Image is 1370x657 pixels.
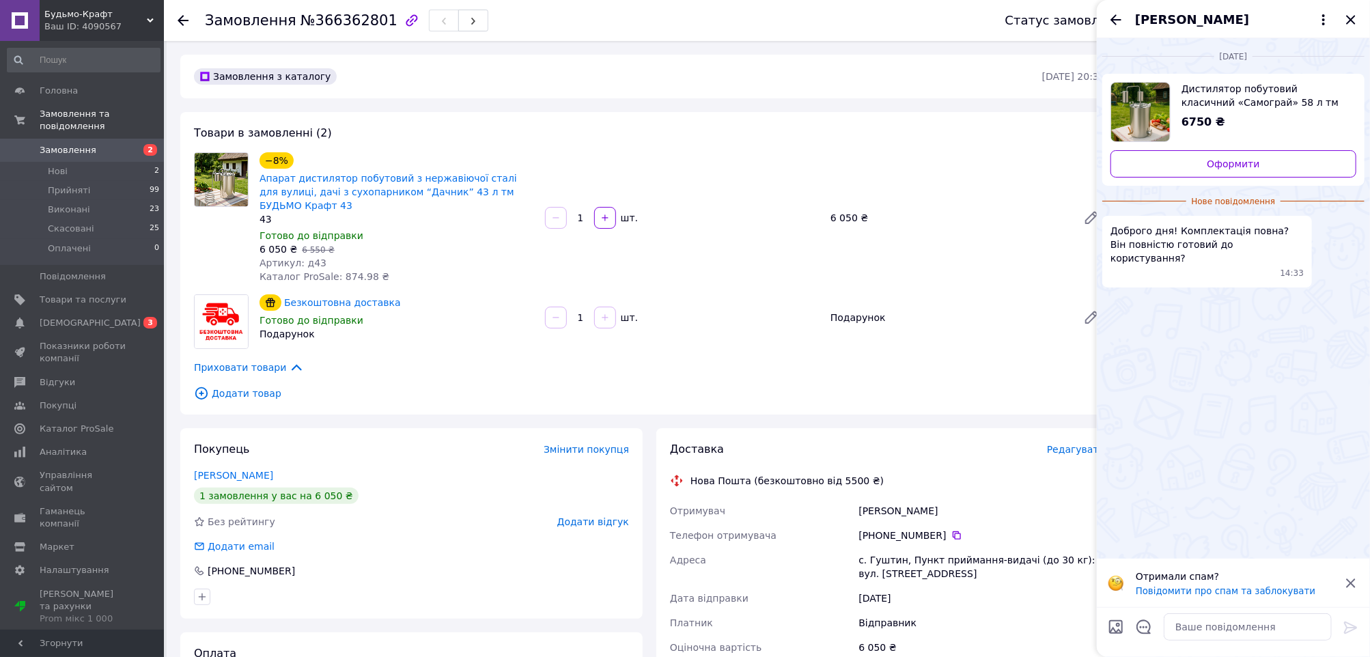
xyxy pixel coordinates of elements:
span: Доброго дня! Комплектація повна? Він повністю готовий до користування? [1110,224,1304,265]
span: 6 550 ₴ [302,245,334,255]
a: Редагувати [1078,304,1105,331]
span: Налаштування [40,564,109,576]
div: [DATE] [856,586,1108,611]
div: Відправник [856,611,1108,635]
div: 1 замовлення у вас на 6 050 ₴ [194,488,359,504]
div: с. Гуштин, Пункт приймання-видачі (до 30 кг): вул. [STREET_ADDRESS] [856,548,1108,586]
div: Ваш ID: 4090567 [44,20,164,33]
span: Дата відправки [670,593,749,604]
div: [PHONE_NUMBER] [858,529,1105,542]
span: Без рейтингу [208,516,275,527]
div: шт. [617,211,639,225]
span: Дистилятор побутовий класичний «Самограй» 58 л тм БУДЬМО Крафт з харчової нержавіючої сталі [1182,82,1345,109]
div: Додати email [206,540,276,553]
span: Головна [40,85,78,97]
span: Замовлення [40,144,96,156]
a: Оформити [1110,150,1356,178]
a: Редагувати [1078,204,1105,232]
div: Замовлення з каталогу [194,68,337,85]
a: [PERSON_NAME] [194,470,273,481]
span: Платник [670,617,713,628]
span: Приховати товари [194,360,304,375]
button: Повідомити про спам та заблокувати [1136,586,1315,596]
span: [PERSON_NAME] [1135,11,1249,29]
span: 0 [154,242,159,255]
div: Додати email [193,540,276,553]
img: 6814155183_w640_h640_distillyator-bytovoj-klassicheskij.jpg [1111,83,1170,141]
div: Повернутися назад [178,14,188,27]
span: Повідомлення [40,270,106,283]
span: Будьмо-Крафт [44,8,147,20]
span: [DEMOGRAPHIC_DATA] [40,317,141,329]
img: Безкоштовна доставка [195,295,248,348]
div: 10.10.2025 [1102,49,1365,63]
span: Прийняті [48,184,90,197]
span: Покупець [194,443,250,456]
span: Аналітика [40,446,87,458]
a: Апарат дистилятор побутовий з нержавіючої сталі для вулиці, дачі з сухопарником “Дачник” 43 л тм ... [260,173,517,211]
div: [PERSON_NAME] [856,499,1108,523]
span: Каталог ProSale: 874.98 ₴ [260,271,389,282]
div: −8% [260,152,294,169]
a: Безкоштовна доставка [284,297,401,308]
span: Адреса [670,555,706,565]
img: :face_with_monocle: [1108,575,1124,591]
span: Каталог ProSale [40,423,113,435]
span: Нові [48,165,68,178]
span: 6 050 ₴ [260,244,297,255]
span: Покупці [40,400,76,412]
div: шт. [617,311,639,324]
span: 2 [154,165,159,178]
span: 25 [150,223,159,235]
span: Замовлення [205,12,296,29]
button: Відкрити шаблони відповідей [1135,618,1153,636]
span: Управління сайтом [40,469,126,494]
button: [PERSON_NAME] [1135,11,1332,29]
span: Доставка [670,443,724,456]
span: №366362801 [300,12,397,29]
input: Пошук [7,48,160,72]
span: Товари в замовленні (2) [194,126,332,139]
span: Готово до відправки [260,230,363,241]
div: Статус замовлення [1005,14,1131,27]
span: [DATE] [1214,51,1253,63]
span: Готово до відправки [260,315,363,326]
span: Додати відгук [557,516,629,527]
time: [DATE] 20:30 [1042,71,1105,82]
span: Оціночна вартість [670,642,761,653]
span: [PERSON_NAME] та рахунки [40,588,126,626]
span: Отримувач [670,505,725,516]
span: Артикул: д43 [260,257,326,268]
div: Подарунок [260,327,534,341]
span: Додати товар [194,386,1105,401]
div: 6 050 ₴ [825,208,1072,227]
div: Prom мікс 1 000 [40,613,126,625]
span: 23 [150,204,159,216]
span: Маркет [40,541,74,553]
span: Відгуки [40,376,75,389]
div: [PHONE_NUMBER] [206,564,296,578]
span: 99 [150,184,159,197]
span: Товари та послуги [40,294,126,306]
button: Назад [1108,12,1124,28]
img: Апарат дистилятор побутовий з нержавіючої сталі для вулиці, дачі з сухопарником “Дачник” 43 л тм ... [195,153,248,206]
div: Нова Пошта (безкоштовно від 5500 ₴) [687,474,887,488]
span: Телефон отримувача [670,530,777,541]
span: 14:33 10.10.2025 [1281,268,1304,279]
span: 6750 ₴ [1182,115,1225,128]
div: Подарунок [825,308,1072,327]
span: Гаманець компанії [40,505,126,530]
span: Оплачені [48,242,91,255]
p: Отримали спам? [1136,570,1334,583]
div: 43 [260,212,534,226]
span: Редагувати [1047,444,1105,455]
span: 2 [143,144,157,156]
span: 3 [143,317,157,328]
button: Закрити [1343,12,1359,28]
a: Переглянути товар [1110,82,1356,142]
span: Показники роботи компанії [40,340,126,365]
span: Скасовані [48,223,94,235]
span: Змінити покупця [544,444,629,455]
span: Нове повідомлення [1186,196,1281,208]
span: Замовлення та повідомлення [40,108,164,132]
